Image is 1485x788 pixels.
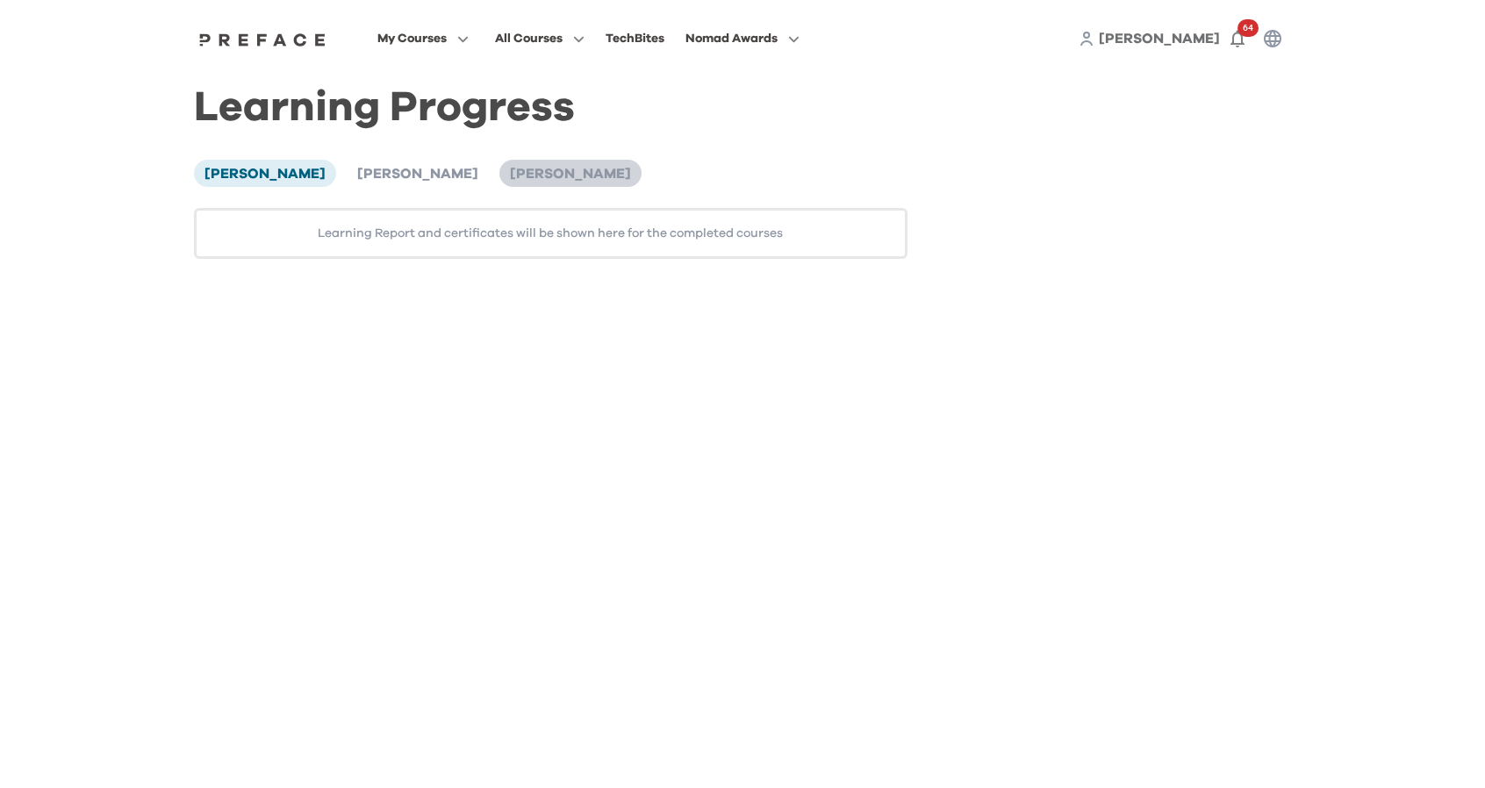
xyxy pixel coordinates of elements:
span: [PERSON_NAME] [1099,32,1220,46]
h1: Learning Progress [194,98,907,118]
span: [PERSON_NAME] [204,167,326,181]
span: Nomad Awards [685,28,778,49]
span: [PERSON_NAME] [510,167,631,181]
button: My Courses [372,27,474,50]
button: 64 [1220,21,1255,56]
span: [PERSON_NAME] [357,167,478,181]
div: Learning Report and certificates will be shown here for the completed courses [194,208,907,259]
a: Preface Logo [195,32,330,46]
div: TechBites [606,28,664,49]
button: Nomad Awards [680,27,805,50]
span: All Courses [495,28,563,49]
button: All Courses [490,27,590,50]
span: 64 [1237,19,1259,37]
span: My Courses [377,28,447,49]
a: [PERSON_NAME] [1099,28,1220,49]
img: Preface Logo [195,32,330,47]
